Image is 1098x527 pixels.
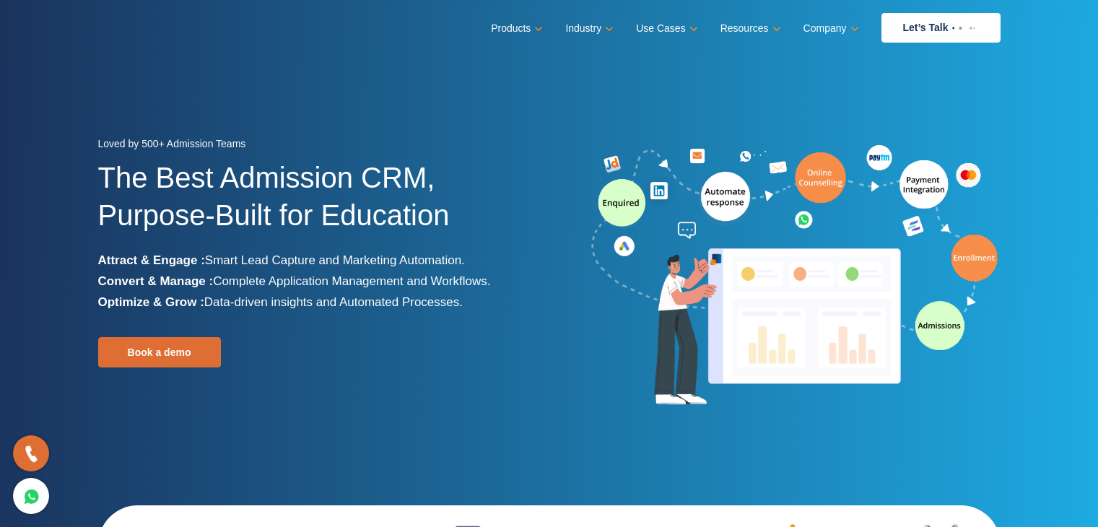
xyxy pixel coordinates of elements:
a: Use Cases [636,18,694,39]
a: Let’s Talk [881,13,1001,43]
div: Loved by 500+ Admission Teams [98,134,539,159]
a: Resources [720,18,778,39]
b: Optimize & Grow : [98,295,204,309]
span: Complete Application Management and Workflows. [213,274,490,288]
h1: The Best Admission CRM, Purpose-Built for Education [98,159,539,250]
span: Smart Lead Capture and Marketing Automation. [205,253,465,267]
img: admission-software-home-page-header [589,141,1001,411]
a: Company [803,18,856,39]
b: Attract & Engage : [98,253,205,267]
span: Data-driven insights and Automated Processes. [204,295,463,309]
a: Industry [565,18,611,39]
b: Convert & Manage : [98,274,214,288]
a: Book a demo [98,337,221,367]
a: Products [491,18,540,39]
